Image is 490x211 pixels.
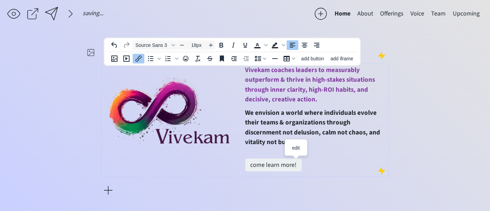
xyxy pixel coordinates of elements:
button: Upcoming [449,7,483,21]
div: Numbered list [162,54,180,63]
button: Anchor [216,54,228,63]
span: Vivekam coaches leaders to measurably outperform & thrive in high-stakes situations through inner... [245,66,375,104]
button: add iframe [328,54,356,63]
button: Increase indent [228,54,240,63]
button: Insert image [109,54,120,63]
button: Underline [239,40,251,50]
button: edit [289,143,303,153]
button: Clear formatting [192,54,204,63]
button: About [354,7,377,21]
button: Increase font size [207,40,215,50]
span: edit [292,145,300,151]
button: Font Source Sans 3 [133,40,177,50]
button: Align right [311,40,323,50]
a: come learn more! [245,159,302,171]
div: Background color Black [269,40,286,50]
button: Emojis [180,54,192,63]
button: Voice [407,7,428,21]
button: add video [121,54,132,63]
button: add button [298,54,327,63]
div: Bullet list [145,54,162,63]
button: Strikethrough [204,54,216,63]
span: add iframe [330,56,353,61]
button: Bold [215,40,227,50]
button: Offerings [377,7,407,21]
div: saving... [83,10,103,17]
img: Transparent%20background%204.webp [104,69,245,169]
span: We envision a world where individuals evolve their teams & organizations through discernment not ... [245,108,380,147]
button: Align left [287,40,298,50]
button: Line height [252,54,269,63]
button: Team [428,7,449,21]
button: Home [331,7,354,21]
button: Insert/edit link [133,54,144,63]
button: Table [281,54,298,63]
button: Redo [121,40,132,50]
span: Source Sans 3 [135,42,169,48]
button: Decrease indent [240,54,252,63]
span: add button [301,56,324,61]
button: Align center [299,40,310,50]
div: Text color Black [252,40,269,50]
button: Italic [227,40,239,50]
button: Undo [109,40,120,50]
button: Horizontal line [269,54,281,63]
button: Decrease font size [178,40,186,50]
